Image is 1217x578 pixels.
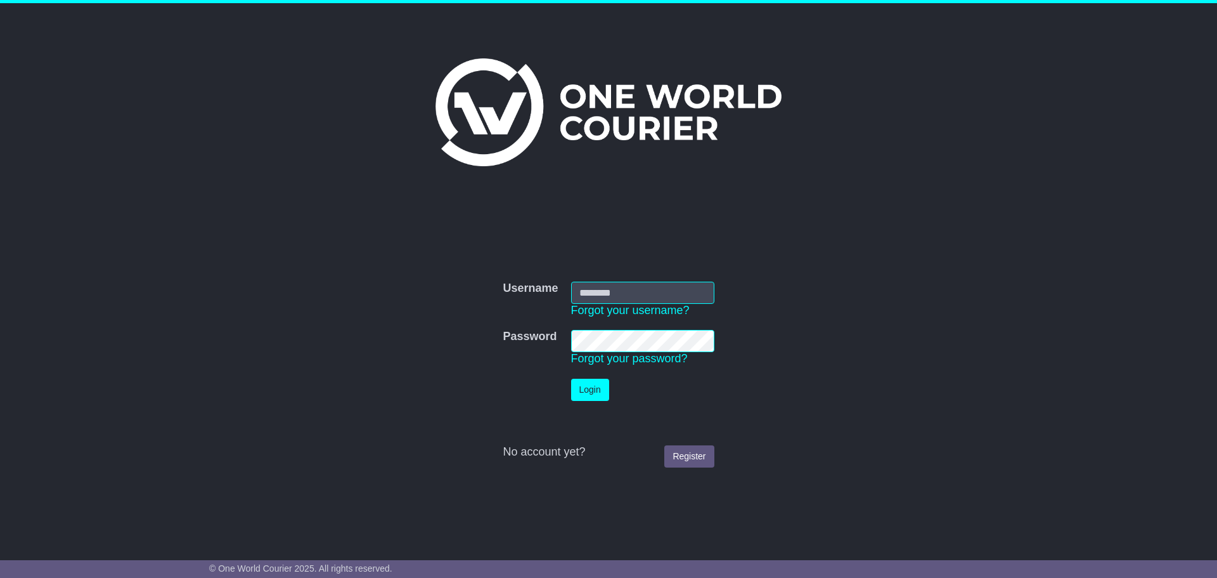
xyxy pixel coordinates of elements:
div: No account yet? [503,445,714,459]
label: Password [503,330,557,344]
a: Register [664,445,714,468]
span: © One World Courier 2025. All rights reserved. [209,563,392,574]
label: Username [503,282,558,296]
a: Forgot your username? [571,304,690,317]
img: One World [435,58,782,166]
button: Login [571,379,609,401]
a: Forgot your password? [571,352,688,365]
